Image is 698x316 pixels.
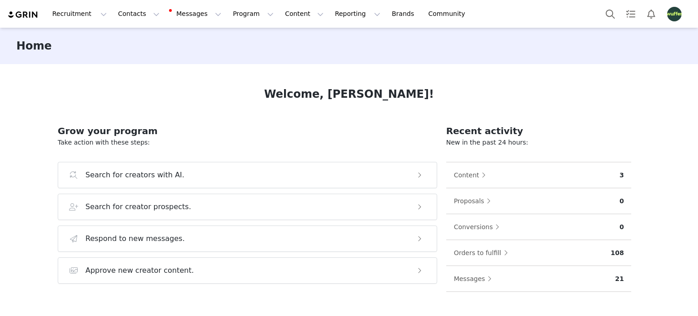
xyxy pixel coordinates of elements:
[621,4,641,24] a: Tasks
[619,196,624,206] p: 0
[58,138,437,147] p: Take action with these steps:
[58,162,437,188] button: Search for creators with AI.
[47,4,112,24] button: Recruitment
[446,124,631,138] h2: Recent activity
[85,233,185,244] h3: Respond to new messages.
[667,7,682,21] img: 8dec4047-a893-4396-8e60-392655bf1466.png
[454,246,513,260] button: Orders to fulfill
[662,7,691,21] button: Profile
[619,171,624,180] p: 3
[619,222,624,232] p: 0
[600,4,620,24] button: Search
[386,4,422,24] a: Brands
[454,271,497,286] button: Messages
[58,257,437,284] button: Approve new creator content.
[85,265,194,276] h3: Approve new creator content.
[454,220,504,234] button: Conversions
[641,4,661,24] button: Notifications
[58,194,437,220] button: Search for creator prospects.
[7,10,39,19] img: grin logo
[329,4,386,24] button: Reporting
[85,170,184,181] h3: Search for creators with AI.
[454,194,496,208] button: Proposals
[85,201,191,212] h3: Search for creator prospects.
[16,38,52,54] h3: Home
[279,4,329,24] button: Content
[264,86,434,102] h1: Welcome, [PERSON_NAME]!
[113,4,165,24] button: Contacts
[615,274,624,284] p: 21
[446,138,631,147] p: New in the past 24 hours:
[58,124,437,138] h2: Grow your program
[165,4,227,24] button: Messages
[423,4,475,24] a: Community
[454,168,491,182] button: Content
[58,226,437,252] button: Respond to new messages.
[227,4,279,24] button: Program
[611,248,624,258] p: 108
